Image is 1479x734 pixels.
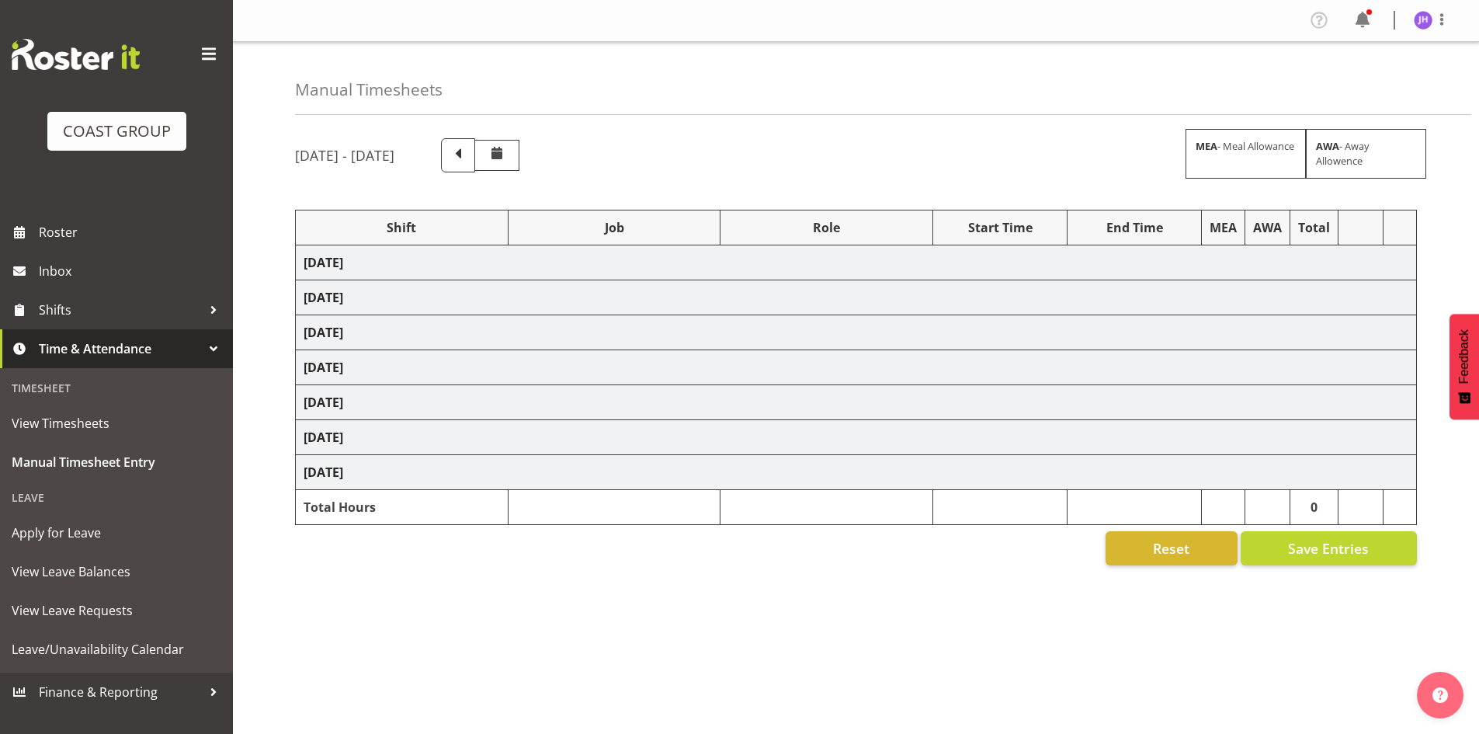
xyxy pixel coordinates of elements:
[39,298,202,322] span: Shifts
[295,147,394,164] h5: [DATE] - [DATE]
[1186,129,1306,179] div: - Meal Allowance
[4,513,229,552] a: Apply for Leave
[4,404,229,443] a: View Timesheets
[63,120,171,143] div: COAST GROUP
[295,81,443,99] h4: Manual Timesheets
[4,552,229,591] a: View Leave Balances
[1432,687,1448,703] img: help-xxl-2.png
[12,521,221,544] span: Apply for Leave
[39,680,202,704] span: Finance & Reporting
[12,560,221,583] span: View Leave Balances
[296,385,1417,420] td: [DATE]
[1449,314,1479,419] button: Feedback - Show survey
[296,280,1417,315] td: [DATE]
[1253,218,1282,237] div: AWA
[39,337,202,360] span: Time & Attendance
[941,218,1059,237] div: Start Time
[1241,531,1417,565] button: Save Entries
[39,259,225,283] span: Inbox
[296,490,509,525] td: Total Hours
[516,218,713,237] div: Job
[12,450,221,474] span: Manual Timesheet Entry
[12,412,221,435] span: View Timesheets
[4,630,229,669] a: Leave/Unavailability Calendar
[1298,218,1330,237] div: Total
[296,315,1417,350] td: [DATE]
[1210,218,1237,237] div: MEA
[1457,329,1471,384] span: Feedback
[4,591,229,630] a: View Leave Requests
[296,350,1417,385] td: [DATE]
[4,372,229,404] div: Timesheet
[1196,139,1217,153] strong: MEA
[1306,129,1426,179] div: - Away Allowence
[1414,11,1432,30] img: jeremy-hogan1166.jpg
[1106,531,1238,565] button: Reset
[39,221,225,244] span: Roster
[296,245,1417,280] td: [DATE]
[4,482,229,513] div: Leave
[4,443,229,482] a: Manual Timesheet Entry
[1316,139,1339,153] strong: AWA
[12,638,221,661] span: Leave/Unavailability Calendar
[1288,538,1369,558] span: Save Entries
[728,218,925,237] div: Role
[1075,218,1193,237] div: End Time
[296,420,1417,455] td: [DATE]
[296,455,1417,490] td: [DATE]
[1153,538,1189,558] span: Reset
[304,218,500,237] div: Shift
[1290,490,1338,525] td: 0
[12,599,221,622] span: View Leave Requests
[12,39,140,70] img: Rosterit website logo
